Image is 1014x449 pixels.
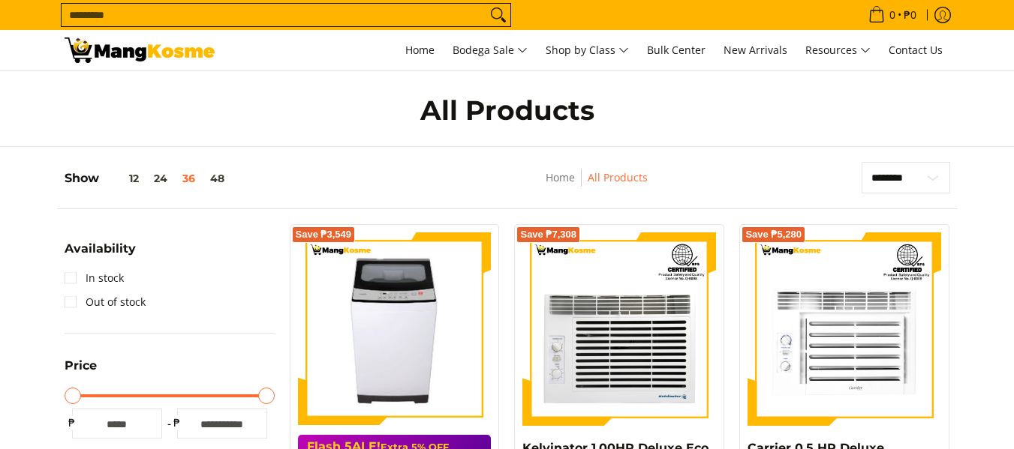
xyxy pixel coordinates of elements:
h5: Show [65,171,232,186]
span: New Arrivals [724,43,787,57]
button: 36 [175,172,203,184]
a: Home [398,30,442,70]
nav: Breadcrumbs [446,169,748,202]
img: Kelvinator 1.00HP Deluxe Eco Window-Type, Non-Inverter Air Conditioner (Class A) [522,232,716,426]
span: Price [65,360,97,372]
a: Contact Us [881,30,950,70]
span: Bodega Sale [453,41,528,60]
a: New Arrivals [716,30,795,70]
a: Out of stock [65,290,146,314]
span: Bulk Center [647,43,706,57]
summary: Open [65,243,136,266]
span: Availability [65,243,136,255]
span: ₱0 [901,10,919,20]
span: Save ₱5,280 [745,230,802,239]
h1: All Products [215,94,800,127]
a: Bulk Center [639,30,713,70]
span: Save ₱3,549 [296,230,352,239]
button: Search [486,4,510,26]
nav: Main Menu [230,30,950,70]
a: Resources [798,30,878,70]
button: 24 [146,172,175,184]
button: 12 [99,172,146,184]
button: 48 [203,172,232,184]
span: Resources [805,41,871,60]
span: ₱ [170,415,185,430]
a: Home [546,170,575,184]
span: ₱ [65,415,80,430]
span: • [864,7,921,23]
a: In stock [65,266,124,290]
img: All Products - Home Appliances Warehouse Sale l Mang Kosme [65,37,215,63]
summary: Open [65,360,97,383]
img: condura-7.5kg-topload-non-inverter-washing-machine-class-c-full-view-mang-kosme [304,232,486,426]
a: Bodega Sale [445,30,535,70]
span: Save ₱7,308 [520,230,576,239]
span: Shop by Class [546,41,629,60]
a: All Products [588,170,648,184]
span: 0 [887,10,898,20]
span: Contact Us [889,43,943,57]
span: Home [405,43,435,57]
img: Carrier 0.5 HP Deluxe Optima Green Window-Type, Non-Inverter Air Conditioner (Class B) [748,232,941,426]
a: Shop by Class [538,30,636,70]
